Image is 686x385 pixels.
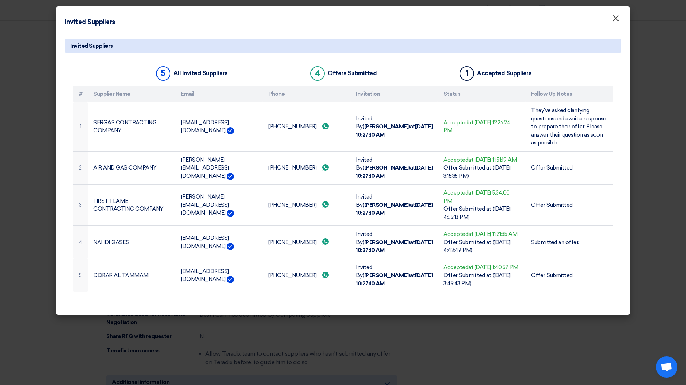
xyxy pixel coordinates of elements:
div: Offer Submitted at ([DATE] 4:42:49 PM) [443,238,520,255]
td: 5 [73,259,88,292]
b: ([PERSON_NAME]) [362,272,410,279]
div: Accepted Suppliers [477,70,531,77]
img: Verified Account [227,173,234,180]
b: ([PERSON_NAME]) [362,123,410,130]
div: Accepted [443,230,520,238]
td: [PHONE_NUMBER] [263,259,350,292]
span: Invited Suppliers [70,42,113,50]
b: [DATE] 10:27:10 AM [356,272,433,287]
th: Status [438,86,525,103]
td: 1 [73,102,88,151]
td: [EMAIL_ADDRESS][DOMAIN_NAME] [175,102,263,151]
th: Phone [263,86,350,103]
div: Offers Submitted [328,70,377,77]
td: FIRST FLAME CONTRACTING COMPANY [88,185,175,226]
button: Close [606,11,625,26]
th: Email [175,86,263,103]
div: Offer Submitted at ([DATE] 3:15:35 PM) [443,164,520,180]
th: Supplier Name [88,86,175,103]
td: [PHONE_NUMBER] [263,102,350,151]
td: AIR AND GAS COMPANY [88,151,175,185]
span: Offer Submitted [531,272,573,279]
td: NAHDI GASES [88,226,175,259]
div: Offer Submitted at ([DATE] 4:55:13 PM) [443,205,520,221]
th: Follow Up Notes [525,86,613,103]
div: 1 [460,66,474,81]
b: ([PERSON_NAME]) [362,239,410,246]
div: Open chat [656,356,677,378]
td: DORAR AL TAMMAM [88,259,175,292]
span: at [DATE] 12:26:24 PM [443,119,511,134]
span: Invited By at [356,157,433,179]
span: Offer Submitted [531,202,573,208]
span: Invited By at [356,264,433,287]
span: at [DATE] 11:51:19 AM [468,157,517,163]
div: 4 [310,66,325,81]
b: ([PERSON_NAME]) [362,202,410,208]
td: [PHONE_NUMBER] [263,151,350,185]
td: [PERSON_NAME][EMAIL_ADDRESS][DOMAIN_NAME] [175,185,263,226]
td: [EMAIL_ADDRESS][DOMAIN_NAME] [175,226,263,259]
td: [EMAIL_ADDRESS][DOMAIN_NAME] [175,259,263,292]
td: 3 [73,185,88,226]
img: Verified Account [227,210,234,217]
span: Submitted an offer. [531,239,579,246]
div: Accepted [443,156,520,164]
b: [DATE] 10:27:10 AM [356,165,433,179]
td: 2 [73,151,88,185]
img: Verified Account [227,276,234,283]
span: at [DATE] 1:40:57 PM [468,264,518,271]
div: All Invited Suppliers [173,70,228,77]
span: They've asked clarifying questions and await a response to prepare their offer. Please answer the... [531,107,606,146]
span: Invited By at [356,194,433,216]
span: Invited By at [356,231,433,253]
img: Verified Account [227,243,234,250]
span: Invited By at [356,115,433,138]
td: [PHONE_NUMBER] [263,185,350,226]
div: Accepted [443,189,520,205]
span: × [612,13,619,27]
td: 4 [73,226,88,259]
div: Accepted [443,263,520,272]
th: # [73,86,88,103]
b: ([PERSON_NAME]) [362,165,410,171]
th: Invitation [350,86,438,103]
img: Verified Account [227,127,234,134]
b: [DATE] 10:27:10 AM [356,123,433,138]
div: Accepted [443,119,520,135]
span: Offer Submitted [531,165,573,171]
td: SERGAS CONTRACTING COMPANY [88,102,175,151]
td: [PHONE_NUMBER] [263,226,350,259]
div: Offer Submitted at ([DATE] 3:45:43 PM) [443,271,520,287]
div: 5 [156,66,170,81]
span: at [DATE] 5:34:00 PM [443,190,510,204]
h4: Invited Suppliers [65,17,115,27]
span: at [DATE] 11:21:35 AM [468,231,517,237]
td: [PERSON_NAME][EMAIL_ADDRESS][DOMAIN_NAME] [175,151,263,185]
